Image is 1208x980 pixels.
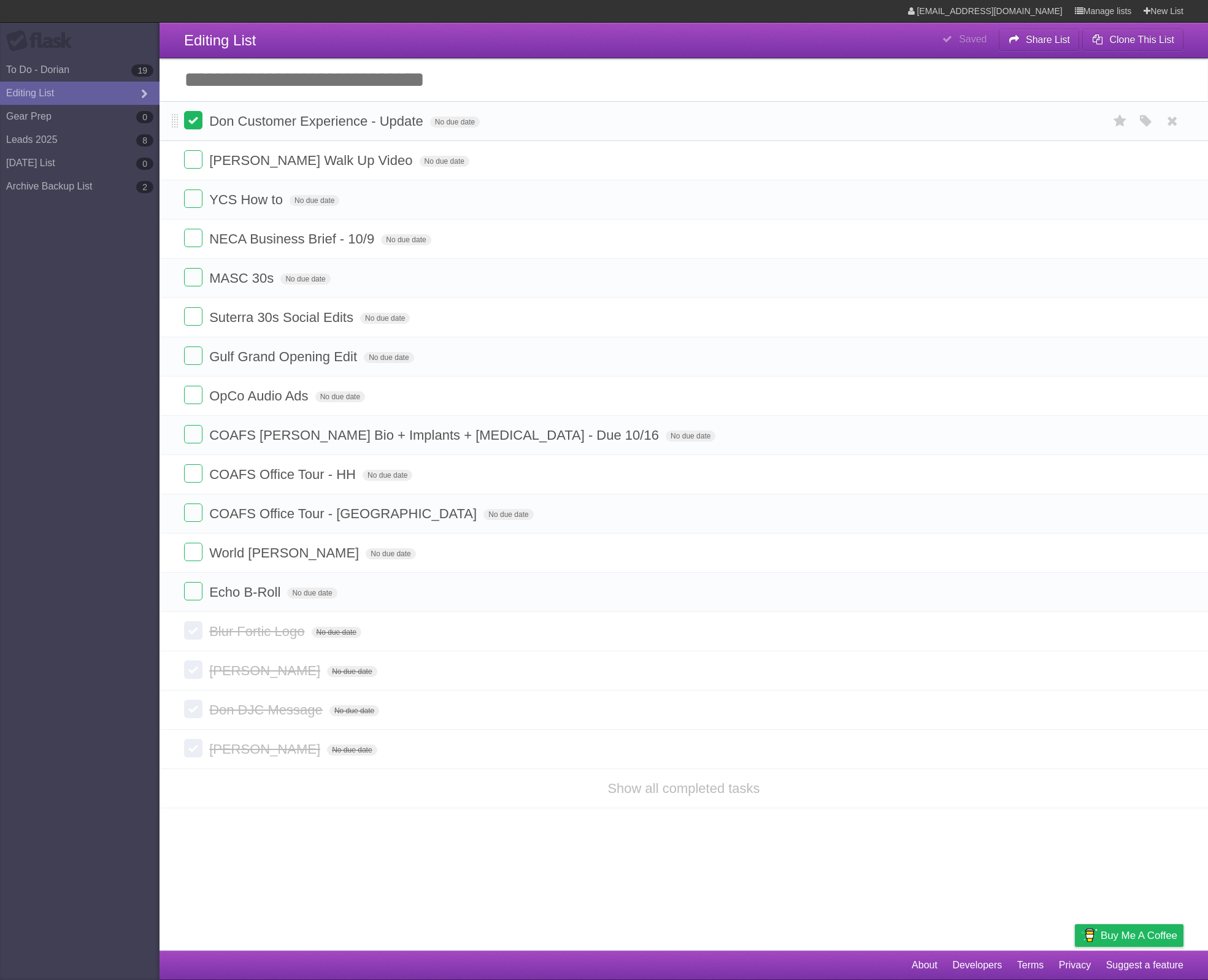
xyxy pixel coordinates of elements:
[315,391,365,402] span: No due date
[1075,924,1183,947] a: Buy me a coffee
[209,702,326,718] span: Don DJC Message
[1059,954,1091,977] a: Privacy
[136,111,153,123] b: 0
[1081,925,1098,946] img: Buy me a coffee
[607,781,760,796] a: Show all completed tasks
[209,467,359,482] span: COAFS Office Tour - HH
[209,231,377,247] span: NECA Business Brief - 10/9
[184,700,202,718] label: Done
[184,464,202,483] label: Done
[209,153,415,168] span: [PERSON_NAME] Walk Up Video
[280,274,330,285] span: No due date
[287,588,337,599] span: No due date
[366,548,415,559] span: No due date
[184,346,202,365] label: Done
[364,352,414,363] span: No due date
[430,117,480,128] span: No due date
[184,425,202,443] label: Done
[1101,925,1177,946] span: Buy me a coffee
[666,431,715,442] span: No due date
[209,427,662,443] span: COAFS [PERSON_NAME] Bio + Implants + [MEDICAL_DATA] - Due 10/16
[360,313,410,324] span: No due date
[184,32,256,48] span: Editing List
[1109,34,1174,45] b: Clone This List
[184,386,202,404] label: Done
[381,234,431,245] span: No due date
[959,34,987,44] b: Saved
[912,954,937,977] a: About
[184,268,202,286] label: Done
[209,624,307,639] span: Blur Fortic Logo
[209,584,283,600] span: Echo B-Roll
[184,150,202,169] label: Done
[209,545,362,561] span: World [PERSON_NAME]
[184,111,202,129] label: Done
[420,156,469,167] span: No due date
[363,470,412,481] span: No due date
[209,506,480,521] span: COAFS Office Tour - [GEOGRAPHIC_DATA]
[136,134,153,147] b: 8
[184,621,202,640] label: Done
[1082,29,1183,51] button: Clone This List
[184,503,202,522] label: Done
[952,954,1002,977] a: Developers
[209,741,323,757] span: [PERSON_NAME]
[209,388,311,404] span: OpCo Audio Ads
[327,745,377,756] span: No due date
[136,181,153,193] b: 2
[1017,954,1044,977] a: Terms
[1109,111,1132,131] label: Star task
[209,270,277,286] span: MASC 30s
[184,582,202,600] label: Done
[327,666,377,677] span: No due date
[131,64,153,77] b: 19
[209,192,286,207] span: YCS How to
[184,229,202,247] label: Done
[483,509,533,520] span: No due date
[184,660,202,679] label: Done
[184,543,202,561] label: Done
[209,113,426,129] span: Don Customer Experience - Update
[6,30,80,52] div: Flask
[184,739,202,757] label: Done
[184,307,202,326] label: Done
[1106,954,1183,977] a: Suggest a feature
[209,663,323,678] span: [PERSON_NAME]
[329,705,379,716] span: No due date
[1026,34,1070,45] b: Share List
[209,310,356,325] span: Suterra 30s Social Edits
[290,195,339,206] span: No due date
[209,349,360,364] span: Gulf Grand Opening Edit
[136,158,153,170] b: 0
[312,627,361,638] span: No due date
[999,29,1080,51] button: Share List
[184,189,202,208] label: Done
